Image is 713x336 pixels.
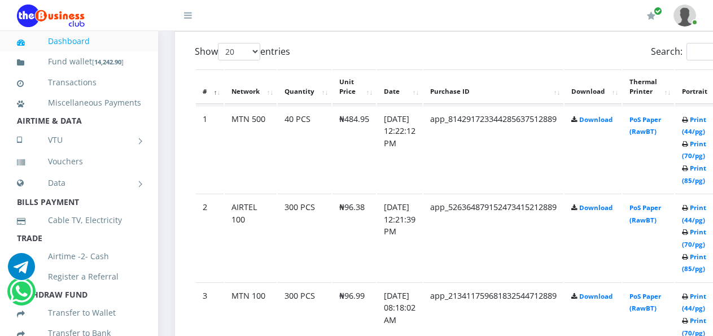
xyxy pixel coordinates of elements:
[8,261,35,280] a: Chat for support
[682,228,706,248] a: Print (70/pg)
[17,28,141,54] a: Dashboard
[92,58,124,66] small: [ ]
[225,106,277,193] td: MTN 500
[682,292,706,313] a: Print (44/pg)
[623,69,674,104] th: Thermal Printer: activate to sort column ascending
[225,69,277,104] th: Network: activate to sort column ascending
[682,203,706,224] a: Print (44/pg)
[17,264,141,290] a: Register a Referral
[17,5,85,27] img: Logo
[629,203,661,224] a: PoS Paper (RawBT)
[682,164,706,185] a: Print (85/pg)
[17,49,141,75] a: Fund wallet[14,242.90]
[278,106,331,193] td: 40 PCS
[196,69,224,104] th: #: activate to sort column descending
[17,243,141,269] a: Airtime -2- Cash
[647,11,655,20] i: Renew/Upgrade Subscription
[17,149,141,174] a: Vouchers
[377,106,422,193] td: [DATE] 12:22:12 PM
[682,115,706,136] a: Print (44/pg)
[423,194,563,281] td: app_526364879152473415212889
[682,139,706,160] a: Print (70/pg)
[17,207,141,233] a: Cable TV, Electricity
[225,194,277,281] td: AIRTEL 100
[579,203,613,212] a: Download
[377,194,422,281] td: [DATE] 12:21:39 PM
[565,69,622,104] th: Download: activate to sort column ascending
[333,106,376,193] td: ₦484.95
[94,58,121,66] b: 14,242.90
[278,69,331,104] th: Quantity: activate to sort column ascending
[682,252,706,273] a: Print (85/pg)
[278,194,331,281] td: 300 PCS
[333,194,376,281] td: ₦96.38
[654,7,662,15] span: Renew/Upgrade Subscription
[579,292,613,300] a: Download
[10,286,33,305] a: Chat for support
[673,5,696,27] img: User
[423,69,563,104] th: Purchase ID: activate to sort column ascending
[629,115,661,136] a: PoS Paper (RawBT)
[629,292,661,313] a: PoS Paper (RawBT)
[17,300,141,326] a: Transfer to Wallet
[17,169,141,197] a: Data
[17,90,141,116] a: Miscellaneous Payments
[17,69,141,95] a: Transactions
[218,43,260,60] select: Showentries
[196,194,224,281] td: 2
[423,106,563,193] td: app_814291723344285637512889
[196,106,224,193] td: 1
[377,69,422,104] th: Date: activate to sort column ascending
[195,43,290,60] label: Show entries
[579,115,613,124] a: Download
[333,69,376,104] th: Unit Price: activate to sort column ascending
[17,126,141,154] a: VTU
